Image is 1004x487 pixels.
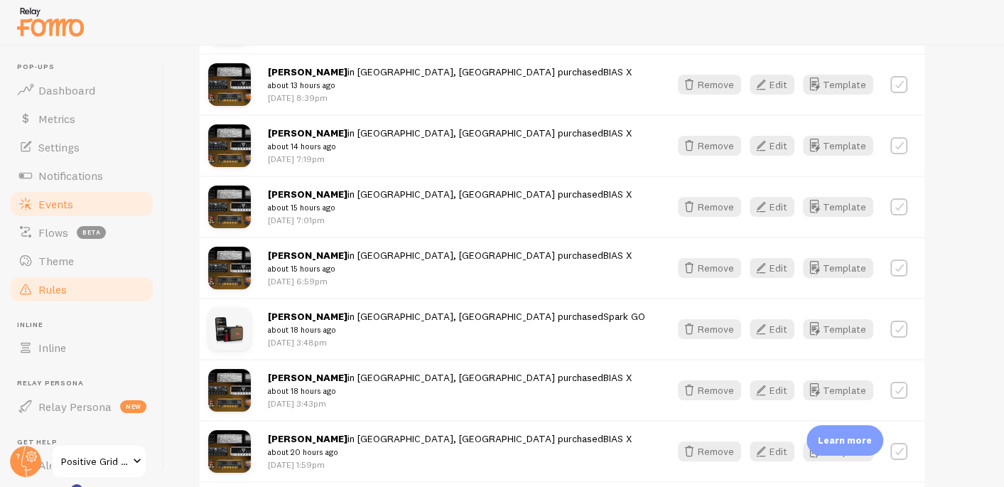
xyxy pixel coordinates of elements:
[61,453,129,470] span: Positive Grid CA Shopify
[678,319,741,339] button: Remove
[268,127,632,153] span: in [GEOGRAPHIC_DATA], [GEOGRAPHIC_DATA] purchased
[268,385,632,397] small: about 18 hours ago
[678,197,741,217] button: Remove
[268,153,632,165] p: [DATE] 7:19pm
[9,105,155,133] a: Metrics
[803,380,873,400] button: Template
[17,379,155,388] span: Relay Persona
[208,63,251,106] img: 1_a060ba46-7b78-44af-9822-937c4beef5d3_small.jpg
[268,127,347,139] strong: [PERSON_NAME]
[15,4,86,40] img: fomo-relay-logo-orange.svg
[268,201,632,214] small: about 15 hours ago
[9,133,155,161] a: Settings
[268,79,632,92] small: about 13 hours ago
[208,124,251,167] img: 1_a060ba46-7b78-44af-9822-937c4beef5d3_small.jpg
[208,186,251,228] img: 1_a060ba46-7b78-44af-9822-937c4beef5d3_small.jpg
[208,308,251,350] img: SparkGo111_small.jpg
[806,425,883,456] div: Learn more
[17,438,155,447] span: Get Help
[38,341,66,355] span: Inline
[803,319,873,339] a: Template
[268,459,632,471] p: [DATE] 1:59pm
[268,371,347,384] strong: [PERSON_NAME]
[750,319,794,339] button: Edit
[9,275,155,304] a: Rules
[603,188,632,200] a: BIAS X
[750,380,794,400] button: Edit
[750,75,803,95] a: Edit
[268,65,347,78] strong: [PERSON_NAME]
[9,218,155,247] a: Flows beta
[603,310,645,323] a: Spark GO
[678,441,741,461] button: Remove
[38,225,68,240] span: Flows
[268,65,632,92] span: in [GEOGRAPHIC_DATA], [GEOGRAPHIC_DATA] purchased
[268,446,632,459] small: about 20 hours ago
[268,140,632,153] small: about 14 hours ago
[268,249,347,262] strong: [PERSON_NAME]
[268,432,347,445] strong: [PERSON_NAME]
[268,336,645,348] p: [DATE] 3:48pm
[750,380,803,400] a: Edit
[268,371,632,397] span: in [GEOGRAPHIC_DATA], [GEOGRAPHIC_DATA] purchased
[803,441,873,461] button: Template
[803,136,873,156] button: Template
[603,249,632,262] a: BIAS X
[38,197,73,211] span: Events
[38,254,74,268] span: Theme
[678,380,741,400] button: Remove
[750,197,803,217] a: Edit
[38,83,95,97] span: Dashboard
[750,136,794,156] button: Edit
[750,441,794,461] button: Edit
[208,369,251,412] img: 1_a060ba46-7b78-44af-9822-937c4beef5d3_small.jpg
[268,310,645,336] span: in [GEOGRAPHIC_DATA], [GEOGRAPHIC_DATA] purchased
[38,168,103,183] span: Notifications
[803,75,873,95] button: Template
[120,400,146,413] span: new
[603,127,632,139] a: BIAS X
[678,136,741,156] button: Remove
[9,76,155,105] a: Dashboard
[750,136,803,156] a: Edit
[17,321,155,330] span: Inline
[268,323,645,336] small: about 18 hours ago
[603,371,632,384] a: BIAS X
[750,258,794,278] button: Edit
[268,310,347,323] strong: [PERSON_NAME]
[818,434,872,447] p: Learn more
[268,92,632,104] p: [DATE] 8:39pm
[208,430,251,473] img: 1_a060ba46-7b78-44af-9822-937c4beef5d3_small.jpg
[750,441,803,461] a: Edit
[678,75,741,95] button: Remove
[750,258,803,278] a: Edit
[268,188,347,200] strong: [PERSON_NAME]
[268,275,632,287] p: [DATE] 6:59pm
[38,112,75,126] span: Metrics
[38,400,112,414] span: Relay Persona
[38,282,67,296] span: Rules
[17,63,155,72] span: Pop-ups
[38,140,80,154] span: Settings
[678,258,741,278] button: Remove
[268,249,632,275] span: in [GEOGRAPHIC_DATA], [GEOGRAPHIC_DATA] purchased
[268,432,632,459] span: in [GEOGRAPHIC_DATA], [GEOGRAPHIC_DATA] purchased
[9,333,155,362] a: Inline
[208,247,251,289] img: 1_a060ba46-7b78-44af-9822-937c4beef5d3_small.jpg
[9,392,155,421] a: Relay Persona new
[77,226,106,239] span: beta
[603,432,632,445] a: BIAS X
[603,65,632,78] a: BIAS X
[268,188,632,214] span: in [GEOGRAPHIC_DATA], [GEOGRAPHIC_DATA] purchased
[803,197,873,217] button: Template
[750,319,803,339] a: Edit
[750,197,794,217] button: Edit
[803,258,873,278] button: Template
[51,444,147,478] a: Positive Grid CA Shopify
[9,161,155,190] a: Notifications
